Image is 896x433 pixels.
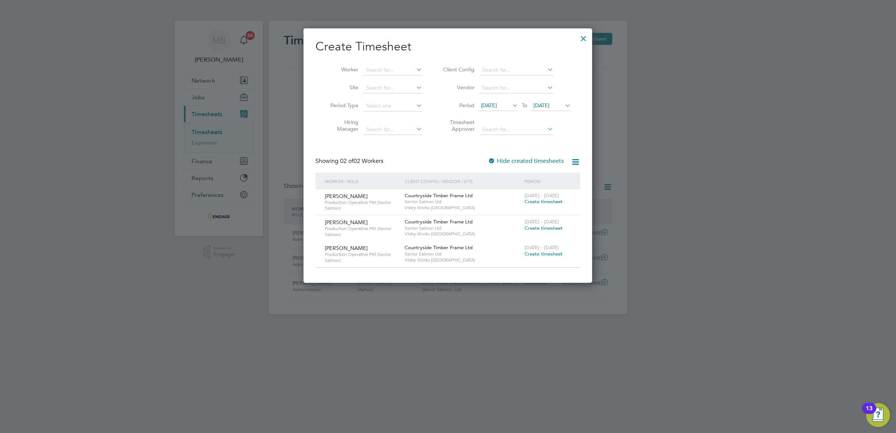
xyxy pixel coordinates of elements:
[405,225,521,231] span: Senior Salmon Ltd
[405,251,521,257] span: Senior Salmon Ltd
[325,102,358,109] label: Period Type
[315,157,385,165] div: Showing
[488,157,564,165] label: Hide created timesheets
[441,66,475,73] label: Client Config
[520,100,529,110] span: To
[325,251,399,263] span: Production Operative PM (Senior Salmon)
[441,84,475,91] label: Vendor
[325,84,358,91] label: Site
[525,219,559,225] span: [DATE] - [DATE]
[325,193,368,200] span: [PERSON_NAME]
[325,219,368,226] span: [PERSON_NAME]
[533,102,550,109] span: [DATE]
[405,257,521,263] span: Vistry Works [GEOGRAPHIC_DATA]
[480,124,553,135] input: Search for...
[323,173,403,190] div: Worker / Role
[480,83,553,93] input: Search for...
[525,198,563,205] span: Create timesheet
[405,205,521,211] span: Vistry Works [GEOGRAPHIC_DATA]
[525,244,559,251] span: [DATE] - [DATE]
[441,102,475,109] label: Period
[325,119,358,132] label: Hiring Manager
[364,83,422,93] input: Search for...
[325,245,368,251] span: [PERSON_NAME]
[480,65,553,75] input: Search for...
[325,66,358,73] label: Worker
[405,199,521,205] span: Senior Salmon Ltd
[405,244,473,251] span: Countryside Timber Frame Ltd
[405,231,521,237] span: Vistry Works [GEOGRAPHIC_DATA]
[405,219,473,225] span: Countryside Timber Frame Ltd
[481,102,497,109] span: [DATE]
[325,200,399,211] span: Production Operative PM (Senior Salmon)
[525,192,559,199] span: [DATE] - [DATE]
[525,225,563,231] span: Create timesheet
[866,403,890,427] button: Open Resource Center, 13 new notifications
[340,157,383,165] span: 02 Workers
[866,408,872,418] div: 13
[525,251,563,257] span: Create timesheet
[364,124,422,135] input: Search for...
[364,101,422,111] input: Select one
[403,173,523,190] div: Client Config / Vendor / Site
[340,157,354,165] span: 02 of
[523,173,573,190] div: Period
[364,65,422,75] input: Search for...
[405,192,473,199] span: Countryside Timber Frame Ltd
[325,226,399,237] span: Production Operative PM (Senior Salmon)
[441,119,475,132] label: Timesheet Approver
[315,39,580,55] h2: Create Timesheet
